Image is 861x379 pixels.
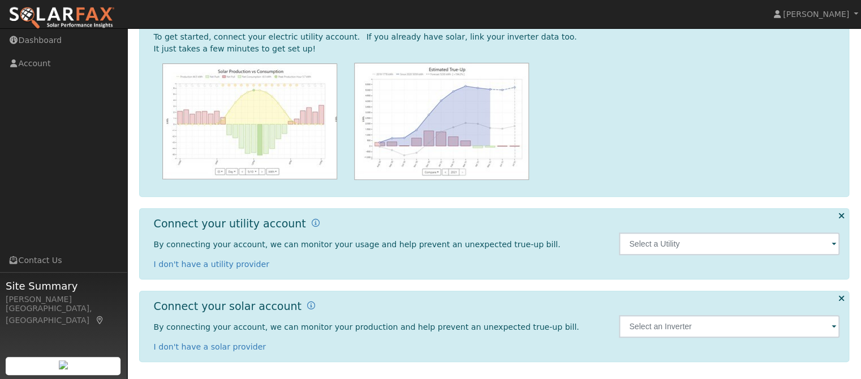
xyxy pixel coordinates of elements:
img: retrieve [59,360,68,369]
h1: Connect your utility account [154,217,306,230]
span: [PERSON_NAME] [783,10,849,19]
div: [GEOGRAPHIC_DATA], [GEOGRAPHIC_DATA] [6,303,121,326]
input: Select an Inverter [619,315,840,338]
a: I don't have a utility provider [154,260,269,269]
div: It just takes a few minutes to get set up! [154,43,840,55]
span: By connecting your account, we can monitor your production and help prevent an unexpected true-up... [154,322,579,331]
img: SolarFax [8,6,115,30]
div: [PERSON_NAME] [6,294,121,305]
div: To get started, connect your electric utility account. If you already have solar, link your inver... [154,31,840,43]
a: Map [95,316,105,325]
a: I don't have a solar provider [154,342,266,351]
input: Select a Utility [619,232,840,255]
span: By connecting your account, we can monitor your usage and help prevent an unexpected true-up bill. [154,240,561,249]
h1: Connect your solar account [154,300,302,313]
span: Site Summary [6,278,121,294]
